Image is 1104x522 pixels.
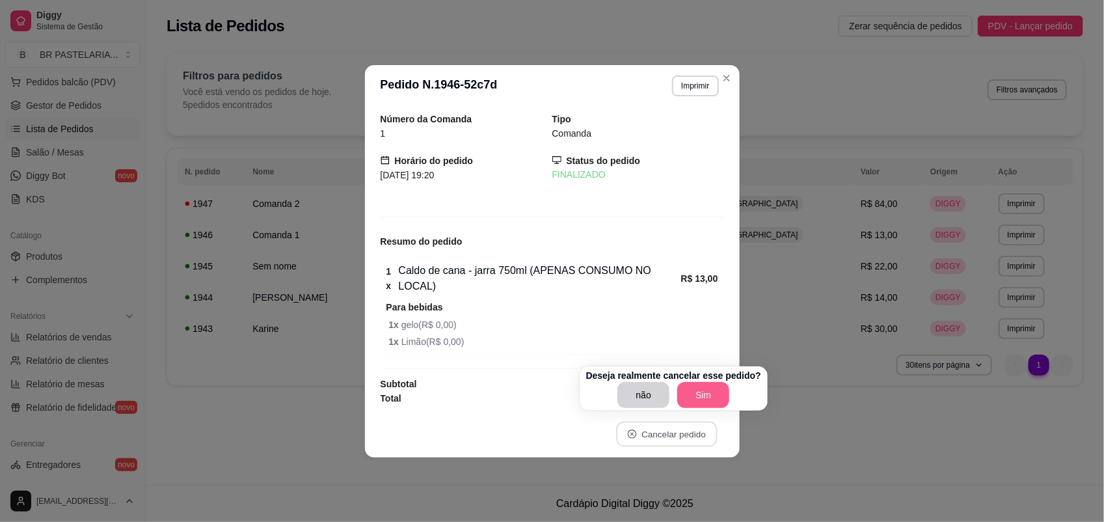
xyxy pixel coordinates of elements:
span: [DATE] 19:20 [381,170,435,180]
strong: Número da Comanda [381,114,472,124]
button: Sim [677,382,729,408]
span: gelo ( R$ 0,00 ) [389,318,718,332]
button: close-circleCancelar pedido [616,421,717,446]
strong: Status do pedido [567,156,641,166]
strong: Subtotal [381,379,417,389]
div: FINALIZADO [552,168,724,182]
button: não [617,382,669,408]
strong: Tipo [552,114,571,124]
button: Imprimir [672,76,718,96]
strong: Total [381,393,401,404]
strong: 1 x [386,266,392,291]
strong: Horário do pedido [395,156,474,166]
strong: Resumo do pedido [381,236,463,247]
span: close-circle [627,430,636,439]
span: desktop [552,156,561,165]
span: Comanda [552,128,592,139]
div: Caldo de cana - jarra 750ml (APENAS CONSUMO NO LOCAL) [386,263,681,294]
button: Close [716,68,737,89]
strong: 1 x [389,337,401,347]
span: 1 [381,128,386,139]
strong: R$ 13,00 [681,273,718,284]
p: Deseja realmente cancelar esse pedido? [586,369,761,382]
h3: Pedido N. 1946-52c7d [381,76,498,96]
strong: 1 x [389,320,401,330]
span: Limão ( R$ 0,00 ) [389,335,718,349]
strong: Para bebidas [386,302,443,312]
span: calendar [381,156,390,165]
